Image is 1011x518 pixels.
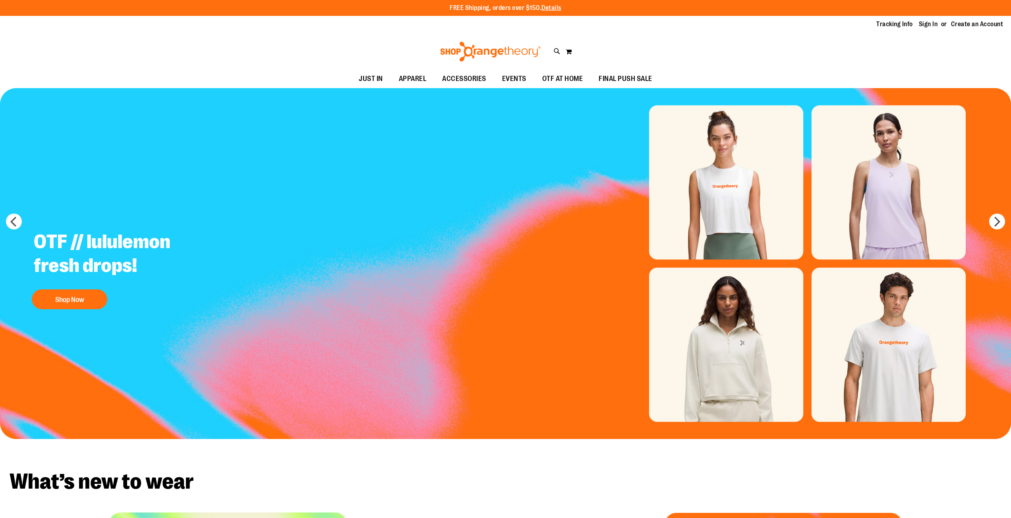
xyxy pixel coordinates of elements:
a: OTF // lululemon fresh drops! Shop Now [28,224,225,313]
button: prev [6,214,22,229]
span: FINAL PUSH SALE [599,70,652,88]
h2: What’s new to wear [10,471,1001,493]
span: JUST IN [359,70,383,88]
button: Shop Now [32,289,107,309]
p: FREE Shipping, orders over $150. [450,4,561,13]
a: Sign In [919,20,938,29]
button: next [989,214,1005,229]
span: APPAREL [399,70,427,88]
img: Shop Orangetheory [439,42,542,62]
a: Create an Account [951,20,1003,29]
a: Tracking Info [876,20,913,29]
span: OTF AT HOME [542,70,583,88]
span: ACCESSORIES [442,70,486,88]
a: Details [541,4,561,12]
span: EVENTS [502,70,526,88]
h2: OTF // lululemon fresh drops! [28,224,225,285]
